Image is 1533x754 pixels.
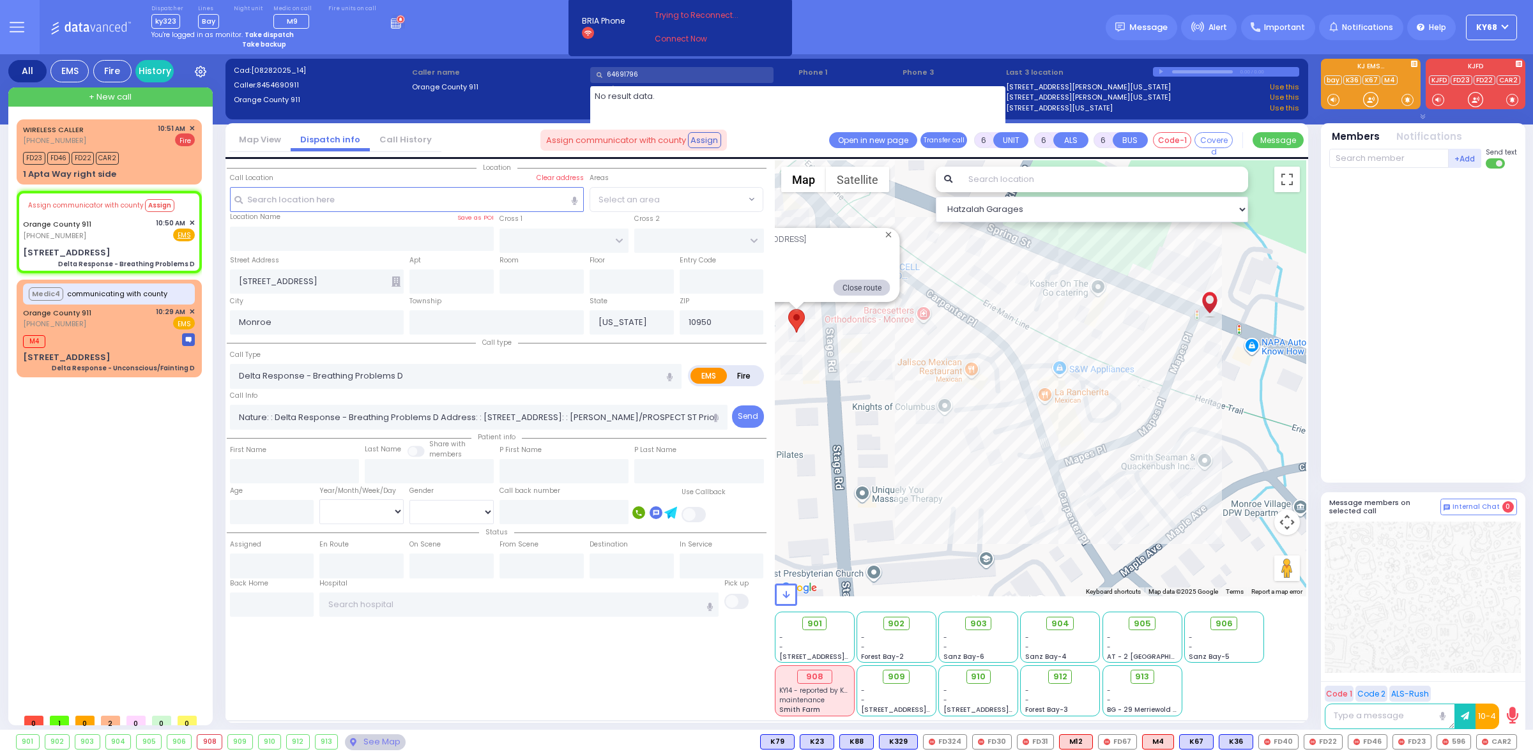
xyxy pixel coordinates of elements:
[1486,157,1506,170] label: Turn off text
[779,652,900,661] span: [STREET_ADDRESS][PERSON_NAME]
[1189,633,1193,642] span: -
[230,173,273,183] label: Call Location
[1219,734,1253,750] div: BLS
[457,213,494,222] label: Save as POI
[198,14,219,29] span: Bay
[1104,739,1110,745] img: red-radio-icon.svg
[807,617,822,630] span: 901
[1153,132,1191,148] button: Code-1
[500,255,519,266] label: Room
[680,255,716,266] label: Entry Code
[923,734,967,750] div: FD324
[23,124,84,135] a: WIRELESS CALLER
[29,287,63,301] button: Medic4
[1189,642,1193,652] span: -
[89,91,132,103] span: + New call
[1486,147,1517,157] span: Send text
[1053,132,1088,148] button: ALS
[429,449,462,459] span: members
[779,695,825,705] span: maintenance
[198,5,219,13] label: Lines
[189,306,195,317] span: ✕
[733,234,806,244] span: [STREET_ADDRESS]
[943,686,947,695] span: -
[287,735,309,749] div: 912
[861,686,865,695] span: -
[690,368,728,384] label: EMS
[590,296,607,306] label: State
[1321,63,1421,72] label: KJ EMS...
[779,633,783,642] span: -
[1059,734,1093,750] div: M12
[1219,734,1253,750] div: K36
[1017,734,1054,750] div: FD31
[151,5,183,13] label: Dispatcher
[409,255,421,266] label: Apt
[175,133,195,146] span: Fire
[839,734,874,750] div: BLS
[234,94,408,105] label: Orange County 911
[158,124,185,133] span: 10:51 AM
[316,735,338,749] div: 913
[879,734,918,750] div: BLS
[1502,501,1514,513] span: 0
[273,5,314,13] label: Medic on call
[1440,499,1517,515] button: Internal Chat 0
[242,40,286,49] strong: Take backup
[1142,734,1174,750] div: ALS
[17,735,39,749] div: 901
[23,351,111,364] div: [STREET_ADDRESS]
[1025,705,1068,714] span: Forest Bay-3
[655,10,756,21] span: Trying to Reconnect...
[1107,705,1178,714] span: BG - 29 Merriewold S.
[779,642,783,652] span: -
[1342,22,1393,33] span: Notifications
[1107,695,1111,705] span: -
[1134,617,1151,630] span: 905
[970,617,987,630] span: 903
[45,735,70,749] div: 902
[590,83,794,94] label: Location
[75,716,95,725] span: 0
[229,133,291,146] a: Map View
[319,539,349,550] label: En Route
[1053,670,1067,683] span: 912
[1209,22,1227,33] span: Alert
[760,734,795,750] div: BLS
[1348,734,1387,750] div: FD46
[1115,22,1125,32] img: message.svg
[173,317,195,329] span: EMS
[1023,739,1029,745] img: red-radio-icon.svg
[590,255,605,266] label: Floor
[1325,686,1354,702] button: Code 1
[156,218,185,228] span: 10:50 AM
[1107,686,1111,695] span: -
[1392,734,1431,750] div: FD23
[126,716,146,725] span: 0
[929,739,935,745] img: red-radio-icon.svg
[23,230,86,241] span: [PHONE_NUMBER]
[1329,149,1449,168] input: Search member
[537,173,584,183] label: Clear address
[1025,642,1029,652] span: -
[50,19,135,35] img: Logo
[960,167,1248,192] input: Search location
[1006,103,1113,114] a: [STREET_ADDRESS][US_STATE]
[1382,75,1398,85] a: M4
[833,280,890,296] div: Close route
[409,539,441,550] label: On Scene
[152,716,171,725] span: 0
[230,187,584,211] input: Search location here
[1389,686,1431,702] button: ALS-Rush
[943,652,984,661] span: Sanz Bay-6
[1025,686,1029,695] span: -
[1025,633,1029,642] span: -
[546,134,686,147] span: Assign communicator with county
[189,218,195,229] span: ✕
[145,199,174,212] button: Assign
[23,219,91,229] a: Orange County 911
[52,363,195,373] div: Delta Response - Unconscious/Fainting D
[1270,103,1299,114] a: Use this
[245,30,294,40] strong: Take dispatch
[228,735,252,749] div: 909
